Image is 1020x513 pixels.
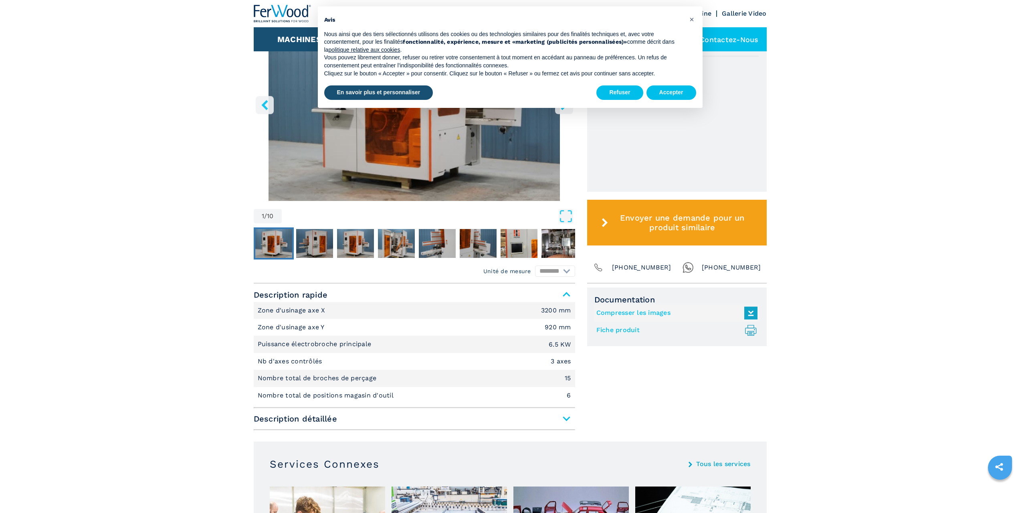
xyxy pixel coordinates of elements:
div: Description rapide [254,302,575,404]
img: aff8b659691b0945a49c89d0a2a80ae1 [419,229,456,258]
span: Description détaillée [254,412,575,426]
iframe: Chat [986,477,1014,507]
button: Accepter [646,85,696,100]
span: [PHONE_NUMBER] [702,262,761,273]
span: 10 [267,213,274,219]
button: Go to Slide 7 [499,227,539,260]
span: [PHONE_NUMBER] [612,262,671,273]
button: Go to Slide 2 [295,227,335,260]
button: Go to Slide 1 [254,227,294,260]
span: × [689,14,694,24]
img: bd52c32eb821cab2be27115bb0ea8a3f [337,229,374,258]
em: 6 [567,392,571,399]
button: left-button [256,96,274,114]
h2: Avis [324,16,683,24]
img: Phone [593,262,604,273]
div: Contactez-nous [680,27,767,51]
a: politique relative aux cookies [328,47,400,53]
p: Nombre total de broches de perçage [258,374,379,383]
img: Whatsapp [683,262,694,273]
p: Vous pouvez librement donner, refuser ou retirer votre consentement à tout moment en accédant au ... [324,54,683,69]
a: Tous les services [696,461,750,467]
nav: Thumbnail Navigation [254,227,575,260]
h3: Services Connexes [270,458,380,470]
img: Centre D'Usinage Vertical HOLZHER EVOLUTION 7405 [254,6,575,201]
p: Puissance électrobroche principale [258,340,374,349]
p: Zone d'usinage axe Y [258,323,327,332]
span: Envoyer une demande pour un produit similaire [611,213,753,232]
em: 15 [565,375,571,381]
p: Nombre total de positions magasin d'outil [258,391,396,400]
img: 7ba8b0dc28194f3a8ed97850517d6454 [460,229,497,258]
img: d8ed307e074ec9a4c061d869fb017efc [541,229,578,258]
a: Gallerie Video [722,10,767,17]
button: Open Fullscreen [284,209,573,223]
em: Unité de mesure [483,267,531,275]
img: dac1e61369c9baa7316c3604aa2fa267 [501,229,537,258]
em: 3 axes [551,358,571,365]
button: Go to Slide 3 [335,227,376,260]
span: Documentation [594,295,759,304]
em: 920 mm [545,324,571,331]
p: Nous ainsi que des tiers sélectionnés utilisons des cookies ou des technologies similaires pour d... [324,30,683,54]
em: 6.5 KW [549,341,571,348]
img: 1933def8ac4681ce64046757e55ee064 [296,229,333,258]
button: Fermer cet avis [686,13,699,26]
button: Refuser [596,85,643,100]
span: 1 [262,213,264,219]
p: Nb d'axes contrôlés [258,357,324,366]
button: En savoir plus et personnaliser [324,85,433,100]
button: Envoyer une demande pour un produit similaire [587,200,767,245]
em: 3200 mm [541,307,571,314]
button: Go to Slide 5 [417,227,457,260]
button: Go to Slide 4 [376,227,416,260]
p: Zone d'usinage axe X [258,306,327,315]
a: Compresser les images [596,306,753,320]
a: Fiche produit [596,324,753,337]
img: cd13395ee5e8942359ca9cb410917f48 [255,229,292,258]
span: / [264,213,267,219]
span: Description rapide [254,288,575,302]
div: Go to Slide 1 [254,6,575,201]
button: Go to Slide 6 [458,227,498,260]
a: sharethis [989,457,1009,477]
strong: fonctionnalité, expérience, mesure et «marketing (publicités personnalisées)» [403,39,627,45]
img: Ferwood [254,5,311,22]
img: e3028bebd8ce6e02255aebe82d57a430 [378,229,415,258]
button: Machines [277,34,321,44]
p: Cliquez sur le bouton « Accepter » pour consentir. Cliquez sur le bouton « Refuser » ou fermez ce... [324,70,683,78]
button: Go to Slide 8 [540,227,580,260]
